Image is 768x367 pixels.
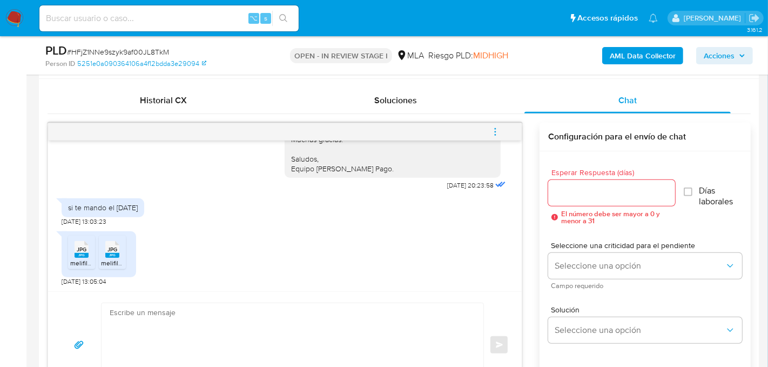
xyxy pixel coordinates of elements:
span: Chat [618,94,637,106]
h3: Configuración para el envío de chat [548,131,742,142]
div: MLA [396,50,424,62]
span: MIDHIGH [473,49,508,62]
button: AML Data Collector [602,47,683,64]
span: Campo requerido [551,283,745,289]
span: s [264,13,267,23]
span: ⌥ [250,13,258,23]
span: # HFjZ1NNe9szyk9af00JL8TkM [67,46,169,57]
span: Seleccione una criticidad para el pendiente [551,242,745,249]
p: OPEN - IN REVIEW STAGE I [290,48,392,63]
span: 3.161.2 [747,25,763,34]
button: search-icon [272,11,294,26]
span: [DATE] 20:23:58 [447,181,494,190]
span: Soluciones [374,94,417,106]
input: Buscar usuario o caso... [39,11,299,25]
span: JPG [77,246,86,253]
span: JPG [107,246,117,253]
span: melifile2536691826633881089.jpg [101,258,201,268]
span: Esperar Respuesta (días) [551,169,678,177]
a: 5251e0a090364106a4f12bdda3e29094 [77,59,206,69]
b: PLD [45,42,67,59]
button: Acciones [696,47,753,64]
input: days_to_wait [548,186,675,200]
button: menu-action [477,119,513,145]
span: El número debe ser mayor a 0 y menor a 31 [561,210,675,224]
b: AML Data Collector [610,47,676,64]
p: gabriela.sanchez@mercadolibre.com [684,13,745,23]
b: Person ID [45,59,75,69]
span: [DATE] 13:05:04 [62,277,106,286]
div: si te mando el [DATE] [68,203,138,212]
button: Seleccione una opción [548,253,742,279]
span: melifile593582968660117590.jpg [70,258,166,268]
span: Accesos rápidos [577,12,638,24]
span: Seleccione una opción [555,261,725,271]
span: [DATE] 13:03:23 [62,217,106,226]
input: Días laborales [684,188,692,196]
button: Seleccione una opción [548,317,742,343]
span: Días laborales [699,185,742,207]
a: Notificaciones [649,14,658,23]
span: Seleccione una opción [555,325,725,336]
span: Historial CX [140,94,187,106]
a: Salir [749,12,760,24]
span: Solución [551,306,745,313]
span: Acciones [704,47,735,64]
span: Riesgo PLD: [428,50,508,62]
